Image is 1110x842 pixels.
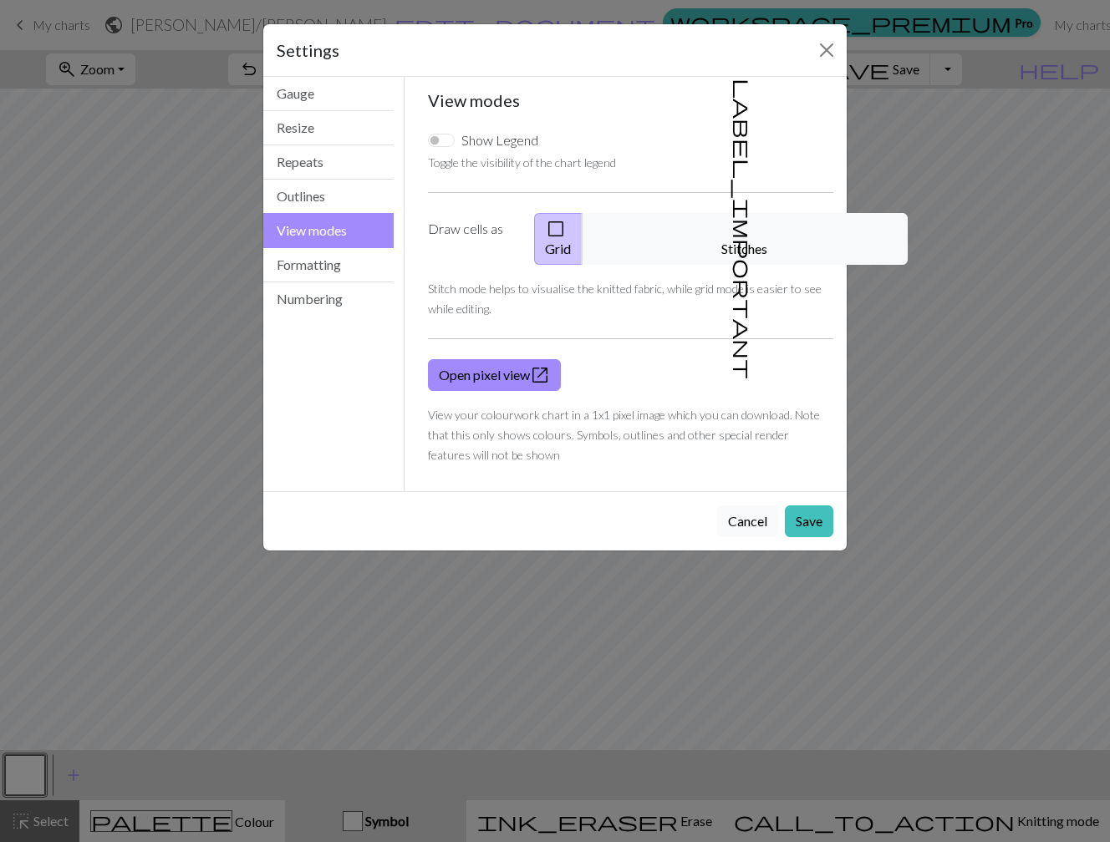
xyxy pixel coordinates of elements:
small: View your colourwork chart in a 1x1 pixel image which you can download. Note that this only shows... [428,408,820,462]
h5: Settings [277,38,339,63]
span: open_in_new [530,363,550,387]
button: Repeats [263,145,394,180]
label: Draw cells as [418,213,524,265]
button: Save [785,505,833,537]
button: View modes [263,213,394,248]
label: Show Legend [461,130,538,150]
button: Cancel [717,505,778,537]
small: Toggle the visibility of the chart legend [428,155,616,170]
span: check_box_outline_blank [546,217,566,241]
h5: View modes [428,90,834,110]
button: Formatting [263,248,394,282]
button: Numbering [263,282,394,316]
button: Outlines [263,180,394,214]
button: Grid [534,213,583,265]
button: Resize [263,111,394,145]
button: Gauge [263,77,394,111]
small: Stitch mode helps to visualise the knitted fabric, while grid mode is easier to see while editing. [428,282,822,316]
button: Close [813,37,840,63]
a: Open pixel view [428,359,561,391]
button: Stitches [582,213,908,265]
span: label_important [731,79,755,379]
